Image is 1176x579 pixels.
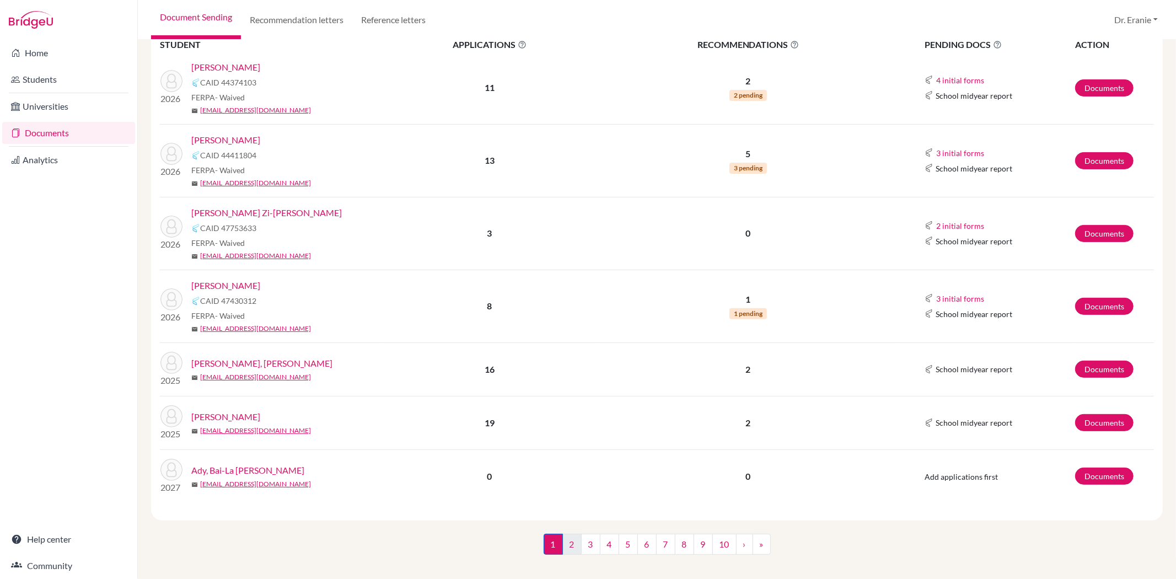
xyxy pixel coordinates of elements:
a: [PERSON_NAME] [191,133,260,147]
b: 3 [487,228,492,238]
a: 3 [581,534,600,555]
span: mail [191,428,198,435]
img: Common App logo [925,237,933,245]
span: - Waived [215,165,245,175]
a: [PERSON_NAME] Zi-[PERSON_NAME] [191,206,342,219]
p: 2 [599,416,898,430]
span: mail [191,481,198,488]
img: Common App logo [191,151,200,160]
img: Kang, Liyeh [160,70,182,92]
span: School midyear report [936,363,1012,375]
button: 3 initial forms [936,147,985,159]
a: Documents [1075,468,1134,485]
a: 7 [656,534,675,555]
a: [EMAIL_ADDRESS][DOMAIN_NAME] [200,372,311,382]
a: 5 [619,534,638,555]
span: mail [191,253,198,260]
span: CAID 47430312 [200,295,256,307]
nav: ... [544,534,771,564]
p: 2 [599,363,898,376]
span: CAID 44411804 [200,149,256,161]
img: Common App logo [925,309,933,318]
a: 2 [562,534,582,555]
img: Lin, Emma [160,143,182,165]
a: 10 [712,534,737,555]
img: Common App logo [925,294,933,303]
b: 19 [485,417,495,428]
button: 4 initial forms [936,74,985,87]
span: School midyear report [936,417,1012,428]
img: Chow, Kyle [160,288,182,310]
a: Documents [1075,361,1134,378]
p: 2026 [160,238,182,251]
a: 8 [675,534,694,555]
span: CAID 44374103 [200,77,256,88]
img: Common App logo [191,224,200,233]
p: 2026 [160,165,182,178]
a: Documents [1075,298,1134,315]
img: Common App logo [925,365,933,374]
a: [EMAIL_ADDRESS][DOMAIN_NAME] [200,178,311,188]
b: 13 [485,155,495,165]
span: 3 pending [729,163,767,174]
p: 2025 [160,374,182,387]
span: FERPA [191,164,245,176]
button: 2 initial forms [936,219,985,232]
p: 2026 [160,310,182,324]
img: HUANG, BENJAMIN [160,405,182,427]
a: [PERSON_NAME] [191,279,260,292]
th: STUDENT [160,37,380,52]
span: Add applications first [925,472,998,481]
span: APPLICATIONS [381,38,598,51]
span: - Waived [215,93,245,102]
a: Documents [1075,414,1134,431]
a: 4 [600,534,619,555]
a: Documents [1075,152,1134,169]
span: PENDING DOCS [925,38,1074,51]
p: 5 [599,147,898,160]
span: FERPA [191,92,245,103]
img: Common App logo [925,148,933,157]
img: Common App logo [191,297,200,305]
p: 2027 [160,481,182,494]
a: [EMAIL_ADDRESS][DOMAIN_NAME] [200,479,311,489]
b: 8 [487,301,492,311]
b: 11 [485,82,495,93]
img: Common App logo [191,78,200,87]
img: Common App logo [925,91,933,100]
a: Universities [2,95,135,117]
a: [PERSON_NAME] [191,410,260,423]
b: 16 [485,364,495,374]
p: 1 [599,293,898,306]
a: 6 [637,534,657,555]
span: 1 pending [729,308,767,319]
a: [EMAIL_ADDRESS][DOMAIN_NAME] [200,426,311,436]
span: School midyear report [936,235,1012,247]
a: [EMAIL_ADDRESS][DOMAIN_NAME] [200,324,311,334]
span: 1 [544,534,563,555]
img: Ady, Bai-La Elizabeth [160,459,182,481]
a: › [736,534,753,555]
p: 2026 [160,92,182,105]
a: Documents [1075,225,1134,242]
img: CHIANG, YUANCHIAO ALAN [160,352,182,374]
img: Bridge-U [9,11,53,29]
span: - Waived [215,238,245,248]
span: - Waived [215,311,245,320]
span: CAID 47753633 [200,222,256,234]
p: 0 [599,227,898,240]
a: Home [2,42,135,64]
button: Dr. Eranie [1109,9,1163,30]
span: mail [191,180,198,187]
a: Ady, Bai-La [PERSON_NAME] [191,464,304,477]
p: 0 [599,470,898,483]
a: 9 [694,534,713,555]
span: 2 pending [729,90,767,101]
a: Documents [2,122,135,144]
span: School midyear report [936,90,1012,101]
span: FERPA [191,237,245,249]
b: 0 [487,471,492,481]
span: mail [191,326,198,333]
a: Students [2,68,135,90]
span: mail [191,108,198,114]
